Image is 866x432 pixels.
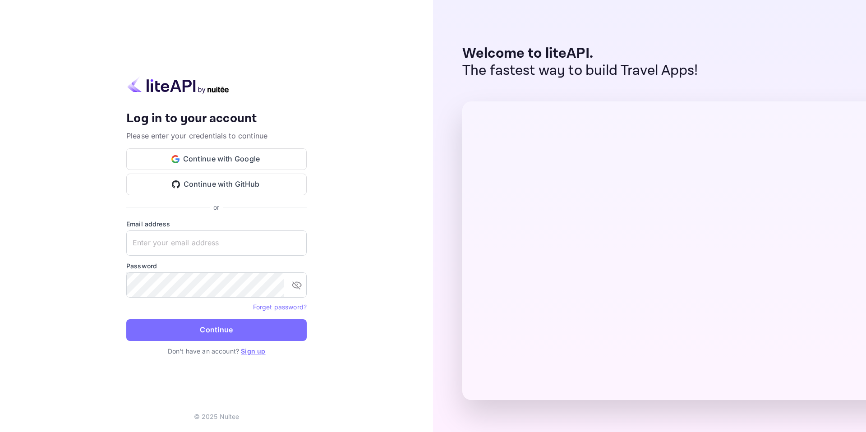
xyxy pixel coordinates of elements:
p: The fastest way to build Travel Apps! [462,62,698,79]
a: Sign up [241,347,265,355]
a: Forget password? [253,302,307,311]
button: Continue with GitHub [126,174,307,195]
h4: Log in to your account [126,111,307,127]
label: Email address [126,219,307,229]
input: Enter your email address [126,230,307,256]
button: toggle password visibility [288,276,306,294]
p: Please enter your credentials to continue [126,130,307,141]
p: or [213,202,219,212]
label: Password [126,261,307,271]
p: Don't have an account? [126,346,307,356]
a: Forget password? [253,303,307,311]
p: © 2025 Nuitee [194,412,240,421]
p: Welcome to liteAPI. [462,45,698,62]
img: liteapi [126,76,230,94]
button: Continue with Google [126,148,307,170]
button: Continue [126,319,307,341]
